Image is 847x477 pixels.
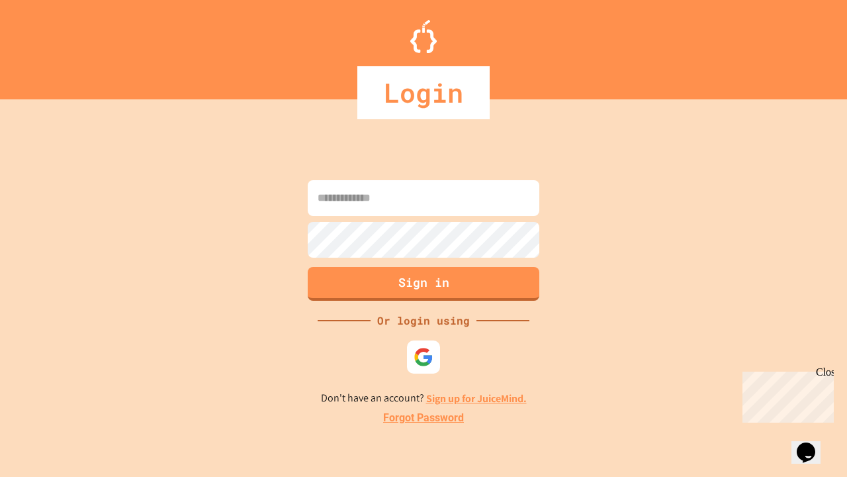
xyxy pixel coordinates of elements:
a: Forgot Password [383,410,464,426]
p: Don't have an account? [321,390,527,407]
iframe: chat widget [791,424,834,464]
div: Chat with us now!Close [5,5,91,84]
iframe: chat widget [737,366,834,423]
img: google-icon.svg [414,347,433,367]
div: Login [357,66,490,119]
div: Or login using [371,313,476,329]
img: Logo.svg [410,20,437,53]
button: Sign in [308,267,539,301]
a: Sign up for JuiceMind. [426,392,527,405]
